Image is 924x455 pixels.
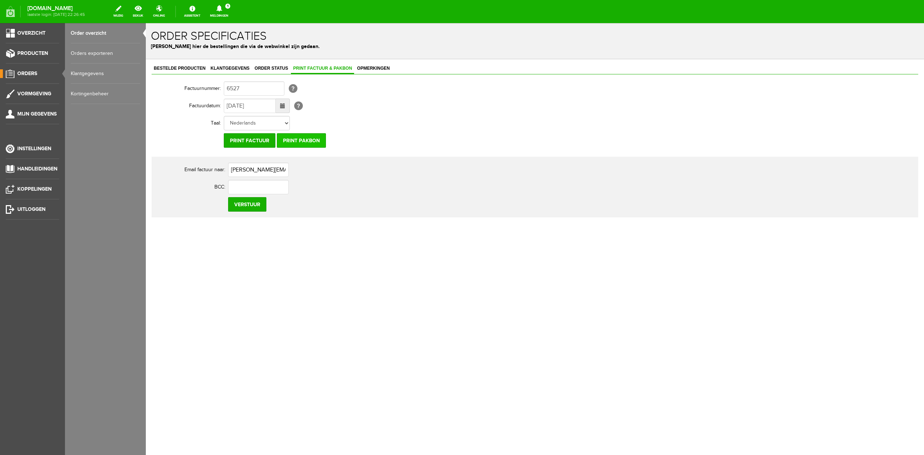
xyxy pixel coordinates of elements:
[17,91,51,97] span: Vormgeving
[62,40,106,51] a: Klantgegevens
[6,57,78,74] th: Factuurnummer:
[209,43,246,48] span: Opmerkingen
[10,155,82,173] th: BCC:
[5,19,773,27] p: [PERSON_NAME] hier de bestellingen die via de webwinkel zijn gedaan.
[17,70,37,77] span: Orders
[17,111,57,117] span: Mijn gegevens
[145,43,208,48] span: Print factuur & pakbon
[71,84,140,104] a: Kortingenbeheer
[17,30,45,36] span: Overzicht
[10,138,82,155] th: Email factuur naar:
[209,40,246,51] a: Opmerkingen
[62,43,106,48] span: Klantgegevens
[5,7,773,19] h1: Order specificaties
[149,4,169,19] a: online
[225,4,230,9] span: 1
[71,23,140,43] a: Order overzicht
[145,40,208,51] a: Print factuur & pakbon
[71,64,140,84] a: Klantgegevens
[78,75,130,90] input: Datum tot...
[6,74,78,91] th: Factuurdatum:
[17,206,45,212] span: Uitloggen
[143,61,152,70] span: [?]
[27,13,85,17] span: laatste login: [DATE] 22:26:45
[131,110,180,125] input: Print pakbon
[106,43,144,48] span: Order status
[6,43,62,48] span: Bestelde producten
[17,146,51,152] span: Instellingen
[27,6,85,10] strong: [DOMAIN_NAME]
[17,166,57,172] span: Handleidingen
[17,186,52,192] span: Koppelingen
[148,78,157,87] span: [?]
[206,4,233,19] a: Meldingen1
[106,40,144,51] a: Order status
[71,43,140,64] a: Orders exporteren
[17,50,48,56] span: Producten
[109,4,127,19] a: wijzig
[6,91,78,109] th: Taal:
[180,4,205,19] a: Assistent
[128,4,148,19] a: bekijk
[6,40,62,51] a: Bestelde producten
[82,174,121,188] input: Verstuur
[78,110,130,125] input: Print factuur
